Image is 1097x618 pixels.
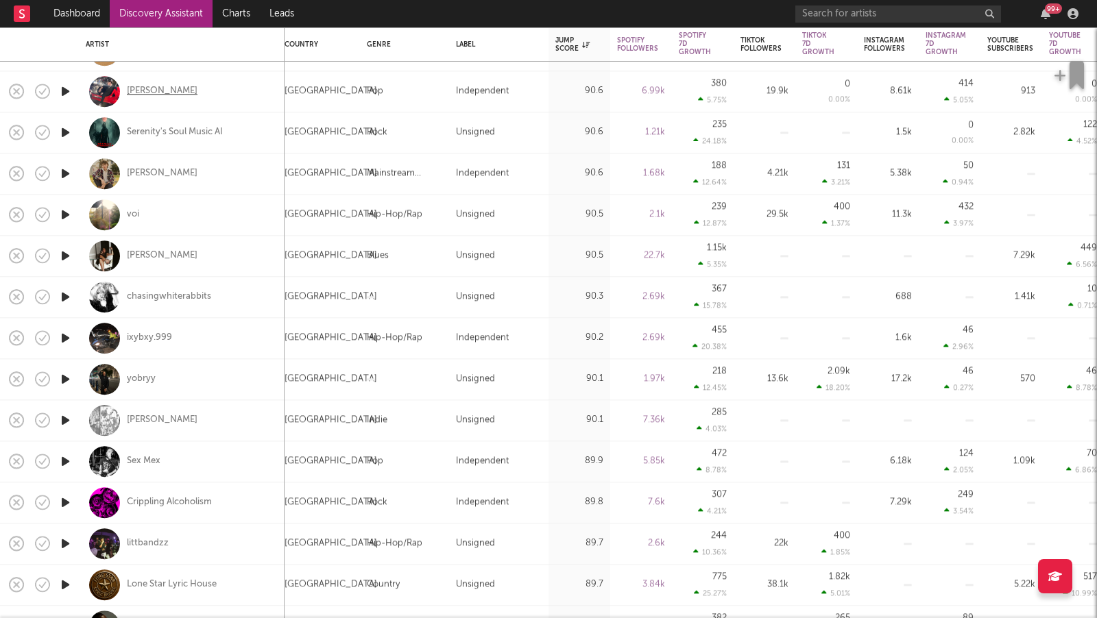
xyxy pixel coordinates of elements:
[864,371,912,388] div: 17.2k
[367,495,387,511] div: Rock
[987,289,1035,306] div: 1.41k
[740,84,788,100] div: 19.9k
[285,371,377,388] div: [GEOGRAPHIC_DATA]
[617,36,658,53] div: Spotify Followers
[864,454,912,470] div: 6.18k
[285,207,377,223] div: [GEOGRAPHIC_DATA]
[127,168,197,180] a: [PERSON_NAME]
[127,127,223,139] a: Serenity's Soul Music AI
[127,579,217,591] div: Lone Star Lyric House
[285,84,377,100] div: [GEOGRAPHIC_DATA]
[1049,32,1081,56] div: YouTube 7D Growth
[456,289,495,306] div: Unsigned
[617,125,665,141] div: 1.21k
[697,465,727,474] div: 8.78 %
[617,454,665,470] div: 5.85k
[1041,8,1050,19] button: 99+
[802,32,834,56] div: Tiktok 7D Growth
[127,86,197,98] a: [PERSON_NAME]
[829,572,850,581] div: 1.82k
[555,454,603,470] div: 89.9
[944,219,974,227] div: 3.97 %
[987,454,1035,470] div: 1.09k
[1083,120,1097,129] div: 122
[1068,136,1097,145] div: 4.52 %
[740,36,782,53] div: Tiktok Followers
[617,536,665,552] div: 2.6k
[456,536,495,552] div: Unsigned
[456,125,495,141] div: Unsigned
[127,332,172,345] a: ixybxy.999
[694,589,727,597] div: 25.27 %
[864,36,905,53] div: Instagram Followers
[285,454,377,470] div: [GEOGRAPHIC_DATA]
[1063,589,1097,597] div: 10.99 %
[367,84,383,100] div: Pop
[367,125,387,141] div: Rock
[712,284,727,293] div: 367
[864,495,912,511] div: 7.29k
[456,371,495,388] div: Unsigned
[617,412,665,429] div: 7.36k
[285,289,377,306] div: [GEOGRAPHIC_DATA]
[834,531,850,540] div: 400
[456,454,509,470] div: Independent
[555,36,590,53] div: Jump Score
[963,325,974,334] div: 46
[555,536,603,552] div: 89.7
[944,465,974,474] div: 2.05 %
[367,536,422,552] div: Hip-Hop/Rap
[711,531,727,540] div: 244
[456,248,495,264] div: Unsigned
[694,219,727,227] div: 12.87 %
[959,202,974,211] div: 432
[127,209,139,221] a: voi
[285,577,377,593] div: [GEOGRAPHIC_DATA]
[555,125,603,141] div: 90.6
[555,495,603,511] div: 89.8
[285,330,377,347] div: [GEOGRAPHIC_DATA]
[555,166,603,182] div: 90.6
[456,495,509,511] div: Independent
[822,177,850,186] div: 3.21 %
[698,95,727,104] div: 5.75 %
[845,79,850,88] div: 0
[864,125,912,141] div: 1.5k
[127,291,211,304] div: chasingwhiterabbits
[127,497,212,509] div: Crippling Alcoholism
[1068,301,1097,310] div: 0.71 %
[1087,284,1097,293] div: 10
[555,289,603,306] div: 90.3
[693,177,727,186] div: 12.64 %
[712,161,727,170] div: 188
[693,547,727,556] div: 10.36 %
[127,456,160,468] a: Sex Mex
[127,538,169,550] a: littbandzz
[617,495,665,511] div: 7.6k
[456,166,509,182] div: Independent
[555,577,603,593] div: 89.7
[127,373,156,386] a: yobryy
[698,506,727,515] div: 4.21 %
[1086,367,1097,375] div: 46
[555,330,603,347] div: 90.2
[456,40,535,49] div: Label
[367,412,387,429] div: Indie
[367,248,389,264] div: Blues
[285,40,346,49] div: Country
[694,301,727,310] div: 15.78 %
[712,490,727,499] div: 307
[367,577,400,593] div: Country
[822,219,850,227] div: 1.37 %
[367,40,435,49] div: Genre
[712,408,727,417] div: 285
[555,412,603,429] div: 90.1
[285,495,377,511] div: [GEOGRAPHIC_DATA]
[987,371,1035,388] div: 570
